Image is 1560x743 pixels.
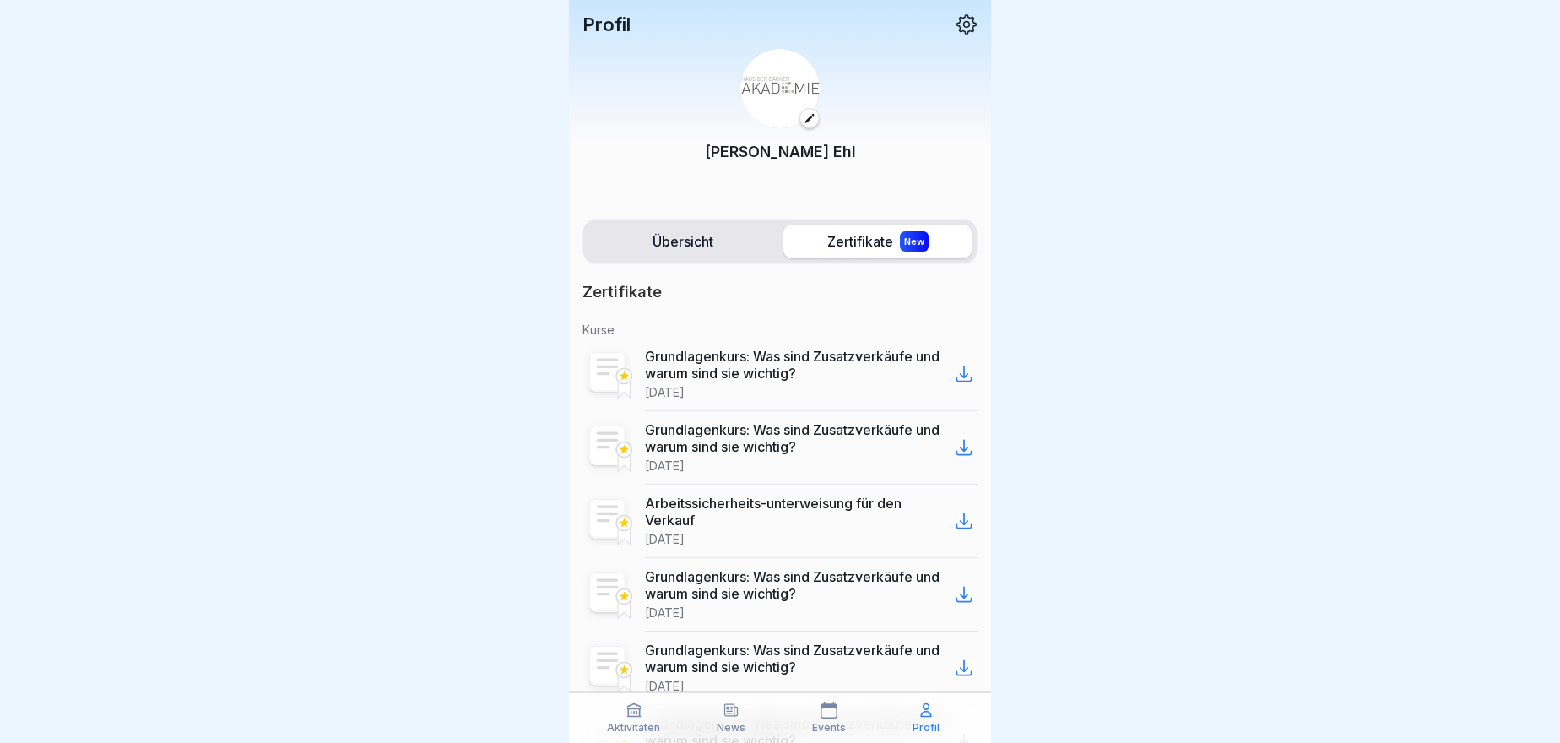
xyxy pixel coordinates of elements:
[783,225,972,258] label: Zertifikate
[645,421,951,455] p: Grundlagenkurs: Was sind Zusatzverkäufe und warum sind sie wichtig?
[717,722,745,734] p: News
[582,282,662,302] p: Zertifikate
[588,225,777,258] label: Übersicht
[582,14,631,35] p: Profil
[913,722,940,734] p: Profil
[645,458,685,474] p: [DATE]
[645,385,685,400] p: [DATE]
[900,231,929,252] div: New
[645,495,951,529] p: Arbeitssicherheits-unterweisung für den Verkauf
[645,348,951,382] p: Grundlagenkurs: Was sind Zusatzverkäufe und warum sind sie wichtig?
[607,722,660,734] p: Aktivitäten
[582,323,978,338] p: Kurse
[645,679,685,694] p: [DATE]
[645,532,685,547] p: [DATE]
[645,568,951,602] p: Grundlagenkurs: Was sind Zusatzverkäufe und warum sind sie wichtig?
[740,49,820,128] img: h1uq8udo25ity8yr8xlavs7l.png
[645,605,685,621] p: [DATE]
[705,140,856,163] p: [PERSON_NAME] Ehl
[645,642,951,675] p: Grundlagenkurs: Was sind Zusatzverkäufe und warum sind sie wichtig?
[812,722,846,734] p: Events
